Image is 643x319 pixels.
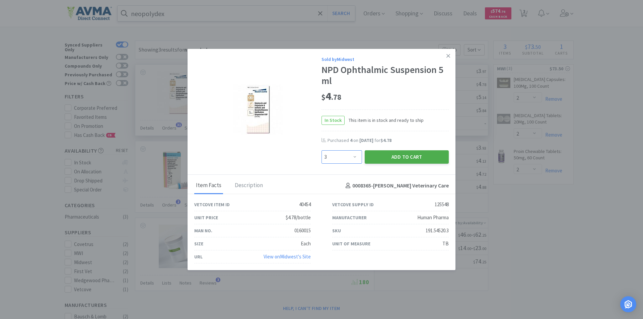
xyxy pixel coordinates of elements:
span: This item is in stock and ready to ship [345,116,424,124]
button: Add to Cart [365,150,449,164]
div: Human Pharma [417,214,449,222]
img: 610e0c429f784d1da928690346f419c8_125548.jpeg [233,84,283,135]
div: Man No. [194,227,212,234]
div: Manufacturer [332,214,367,221]
div: URL [194,253,203,260]
div: $4.78/bottle [286,214,311,222]
span: $ [321,92,326,102]
div: Item Facts [194,177,223,194]
div: Vetcove Item ID [194,201,230,208]
div: Size [194,240,203,247]
div: TB [442,240,449,248]
div: 191.54520.3 [426,227,449,235]
div: Each [301,240,311,248]
div: NPD Ophthalmic Suspension 5 ml [321,64,449,87]
div: SKU [332,227,341,234]
div: 0160015 [294,227,311,235]
h4: 0008365 - [PERSON_NAME] Veterinary Care [343,181,449,190]
div: Open Intercom Messenger [620,296,636,312]
div: 125548 [435,201,449,209]
span: . 78 [331,92,341,102]
span: 4 [321,89,341,103]
span: $4.78 [380,137,391,143]
div: Vetcove Supply ID [332,201,374,208]
div: Unit of Measure [332,240,370,247]
span: [DATE] [359,137,373,143]
div: Unit Price [194,214,218,221]
a: View onMidwest's Site [264,253,311,260]
div: Description [233,177,265,194]
div: Sold by Midwest [321,56,449,63]
div: Purchased on for [328,137,449,144]
span: In Stock [322,116,344,125]
div: 40454 [299,201,311,209]
span: 4 [350,137,352,143]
